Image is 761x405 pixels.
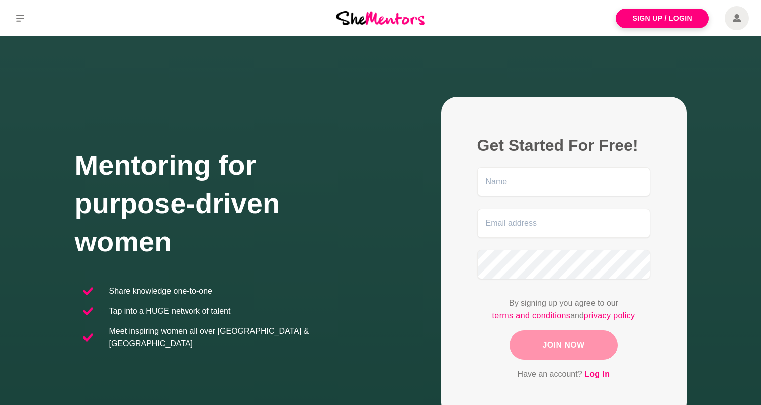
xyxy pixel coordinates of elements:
[477,297,650,322] p: By signing up you agree to our and
[109,325,373,350] p: Meet inspiring women all over [GEOGRAPHIC_DATA] & [GEOGRAPHIC_DATA]
[477,135,650,155] h2: Get Started For Free!
[336,11,425,25] img: She Mentors Logo
[492,309,571,322] a: terms and conditions
[75,146,381,261] h1: Mentoring for purpose-driven women
[584,368,610,381] a: Log In
[616,9,709,28] a: Sign Up / Login
[477,209,650,238] input: Email address
[109,305,231,317] p: Tap into a HUGE network of talent
[584,309,635,322] a: privacy policy
[477,167,650,196] input: Name
[477,368,650,381] p: Have an account?
[109,285,212,297] p: Share knowledge one-to-one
